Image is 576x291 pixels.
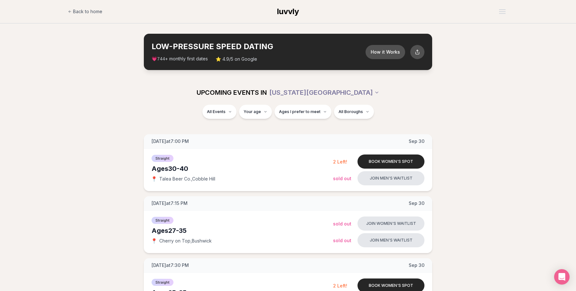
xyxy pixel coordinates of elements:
[333,238,351,243] span: Sold Out
[152,238,157,243] span: 📍
[216,56,257,62] span: ⭐ 4.9/5 on Google
[152,262,189,269] span: [DATE] at 7:30 PM
[279,109,321,114] span: Ages I prefer to meet
[152,200,188,207] span: [DATE] at 7:15 PM
[358,216,424,231] button: Join women's waitlist
[244,109,261,114] span: Your age
[239,105,272,119] button: Your age
[274,105,331,119] button: Ages I prefer to meet
[152,138,189,145] span: [DATE] at 7:00 PM
[152,41,366,52] h2: LOW-PRESSURE SPEED DATING
[554,269,570,285] div: Open Intercom Messenger
[152,164,333,173] div: Ages 30-40
[269,85,379,100] button: [US_STATE][GEOGRAPHIC_DATA]
[152,155,173,162] span: Straight
[409,138,424,145] span: Sep 30
[358,233,424,247] button: Join men's waitlist
[152,279,173,286] span: Straight
[366,45,405,59] button: How it Works
[152,176,157,181] span: 📍
[497,7,508,16] button: Open menu
[409,262,424,269] span: Sep 30
[333,159,347,164] span: 2 Left!
[159,176,215,182] span: Talea Beer Co. , Cobble Hill
[152,217,173,224] span: Straight
[333,283,347,288] span: 2 Left!
[339,109,363,114] span: All Boroughs
[409,200,424,207] span: Sep 30
[358,154,424,169] button: Book women's spot
[68,5,102,18] a: Back to home
[277,6,299,17] a: luvvly
[159,238,212,244] span: Cherry on Top , Bushwick
[73,8,102,15] span: Back to home
[333,176,351,181] span: Sold Out
[157,57,165,62] span: 744
[202,105,237,119] button: All Events
[333,221,351,226] span: Sold Out
[277,7,299,16] span: luvvly
[358,171,424,185] button: Join men's waitlist
[334,105,374,119] button: All Boroughs
[197,88,267,97] span: UPCOMING EVENTS IN
[152,226,333,235] div: Ages 27-35
[152,56,208,62] span: 💗 + monthly first dates
[207,109,226,114] span: All Events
